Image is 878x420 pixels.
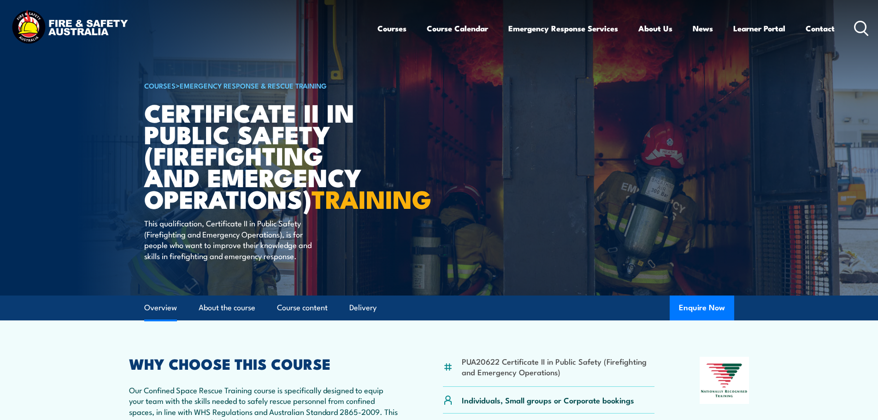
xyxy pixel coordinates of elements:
[377,16,407,41] a: Courses
[277,296,328,320] a: Course content
[144,218,312,261] p: This qualification, Certificate II in Public Safety (Firefighting and Emergency Operations), is f...
[144,101,372,209] h1: Certificate II in Public Safety (Firefighting and Emergency Operations)
[180,80,327,90] a: Emergency Response & Rescue Training
[670,296,734,320] button: Enquire Now
[733,16,785,41] a: Learner Portal
[508,16,618,41] a: Emergency Response Services
[349,296,377,320] a: Delivery
[806,16,835,41] a: Contact
[129,357,398,370] h2: WHY CHOOSE THIS COURSE
[199,296,255,320] a: About the course
[144,296,177,320] a: Overview
[144,80,372,91] h6: >
[462,356,655,378] li: PUA20622 Certificate II in Public Safety (Firefighting and Emergency Operations)
[700,357,749,404] img: Nationally Recognised Training logo.
[427,16,488,41] a: Course Calendar
[462,395,634,405] p: Individuals, Small groups or Corporate bookings
[312,179,431,217] strong: TRAINING
[638,16,672,41] a: About Us
[693,16,713,41] a: News
[144,80,176,90] a: COURSES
